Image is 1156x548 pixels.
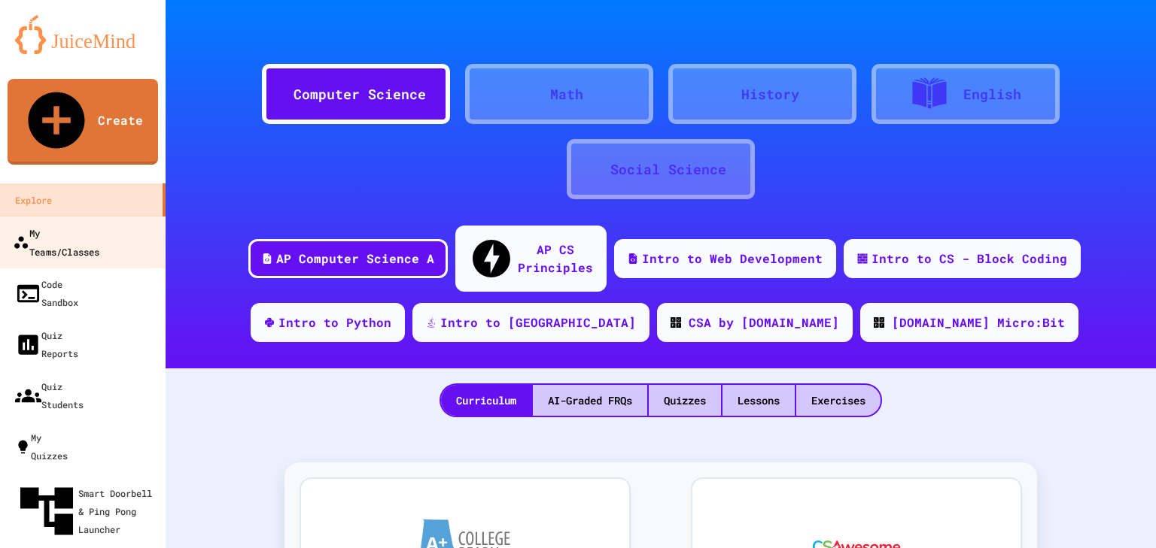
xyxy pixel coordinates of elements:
div: Explore [15,191,52,209]
div: Intro to CS - Block Coding [872,250,1067,268]
div: Smart Doorbell & Ping Pong Launcher [15,480,160,543]
div: Intro to [GEOGRAPHIC_DATA] [440,313,636,332]
a: Create [8,79,158,165]
div: History [741,84,799,104]
div: AP Computer Science A [276,250,434,268]
div: Lessons [722,385,795,416]
div: Exercises [796,385,881,416]
div: Quiz Students [15,377,84,413]
img: CODE_logo_RGB.png [671,317,681,328]
div: Quizzes [649,385,721,416]
img: CODE_logo_RGB.png [874,317,884,328]
div: My Teams/Classes [13,223,99,260]
div: English [963,84,1021,104]
img: logo-orange.svg [15,15,151,54]
div: Computer Science [294,84,426,104]
div: Math [550,84,583,104]
div: Curriculum [441,385,531,416]
div: Social Science [610,159,726,180]
div: AP CS Principles [518,241,593,277]
div: Code Sandbox [15,275,78,311]
div: Intro to Python [278,313,391,332]
div: Quiz Reports [15,326,78,362]
div: My Quizzes [15,428,68,465]
div: CSA by [DOMAIN_NAME] [689,313,839,332]
div: Intro to Web Development [642,250,823,268]
div: AI-Graded FRQs [533,385,647,416]
div: [DOMAIN_NAME] Micro:Bit [892,313,1065,332]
